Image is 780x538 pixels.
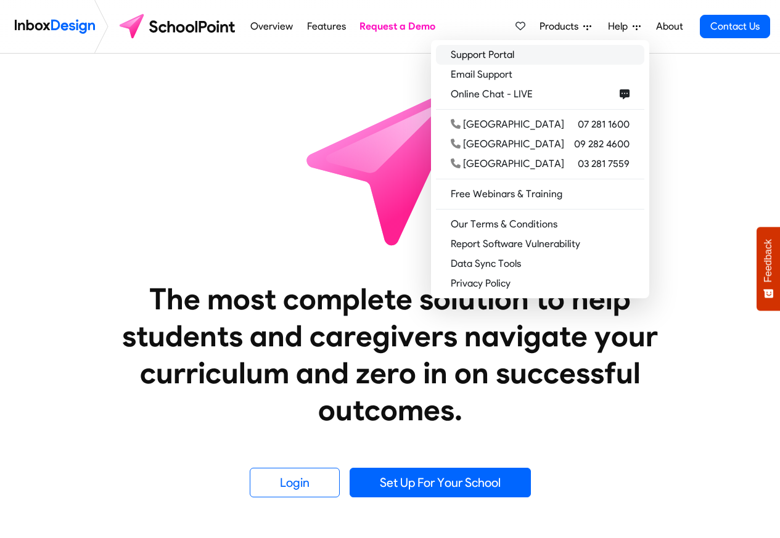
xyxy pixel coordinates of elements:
[578,157,630,171] span: 03 281 7559
[535,14,596,39] a: Products
[436,274,644,293] a: Privacy Policy
[652,14,686,39] a: About
[451,157,564,171] div: [GEOGRAPHIC_DATA]
[540,19,583,34] span: Products
[279,54,501,275] img: icon_schoolpoint.svg
[451,117,564,132] div: [GEOGRAPHIC_DATA]
[436,154,644,174] a: [GEOGRAPHIC_DATA] 03 281 7559
[451,137,564,152] div: [GEOGRAPHIC_DATA]
[451,87,538,102] span: Online Chat - LIVE
[436,134,644,154] a: [GEOGRAPHIC_DATA] 09 282 4600
[113,12,244,41] img: schoolpoint logo
[436,254,644,274] a: Data Sync Tools
[350,468,531,497] a: Set Up For Your School
[356,14,439,39] a: Request a Demo
[574,137,630,152] span: 09 282 4600
[247,14,297,39] a: Overview
[700,15,770,38] a: Contact Us
[608,19,633,34] span: Help
[757,227,780,311] button: Feedback - Show survey
[603,14,646,39] a: Help
[303,14,349,39] a: Features
[436,115,644,134] a: [GEOGRAPHIC_DATA] 07 281 1600
[250,468,340,497] a: Login
[436,214,644,234] a: Our Terms & Conditions
[578,117,630,132] span: 07 281 1600
[431,40,649,298] div: Products
[436,234,644,254] a: Report Software Vulnerability
[436,65,644,84] a: Email Support
[436,184,644,204] a: Free Webinars & Training
[436,45,644,65] a: Support Portal
[436,84,644,104] a: Online Chat - LIVE
[763,239,774,282] span: Feedback
[97,280,683,428] heading: The most complete solution to help students and caregivers navigate your curriculum and zero in o...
